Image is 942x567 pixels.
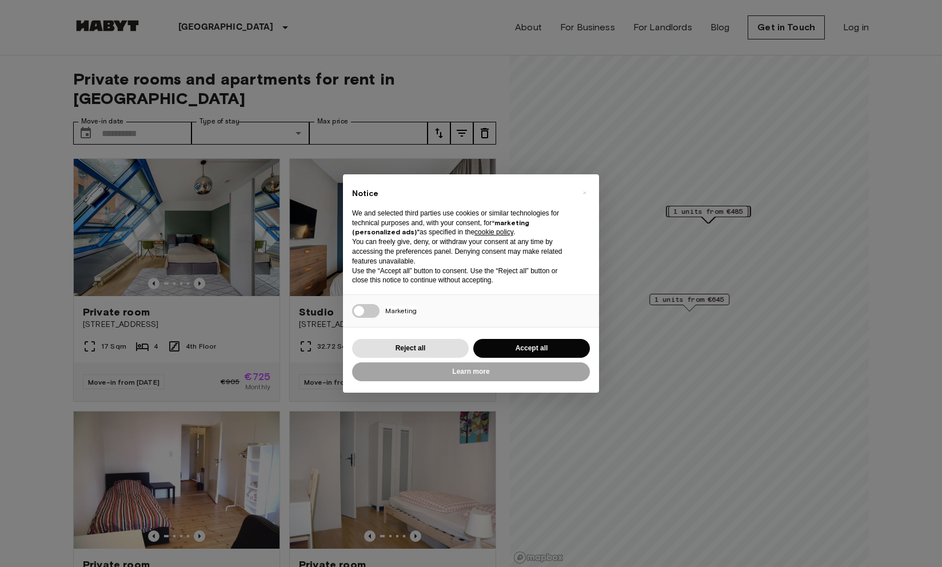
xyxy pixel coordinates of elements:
strong: “marketing (personalized ads)” [352,218,529,237]
button: Reject all [352,339,469,358]
a: cookie policy [474,228,513,236]
button: Close this notice [575,183,593,202]
button: Accept all [473,339,590,358]
h2: Notice [352,188,572,199]
span: Marketing [385,306,417,315]
button: Learn more [352,362,590,381]
p: You can freely give, deny, or withdraw your consent at any time by accessing the preferences pane... [352,237,572,266]
p: We and selected third parties use cookies or similar technologies for technical purposes and, wit... [352,209,572,237]
span: × [582,186,586,199]
p: Use the “Accept all” button to consent. Use the “Reject all” button or close this notice to conti... [352,266,572,286]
